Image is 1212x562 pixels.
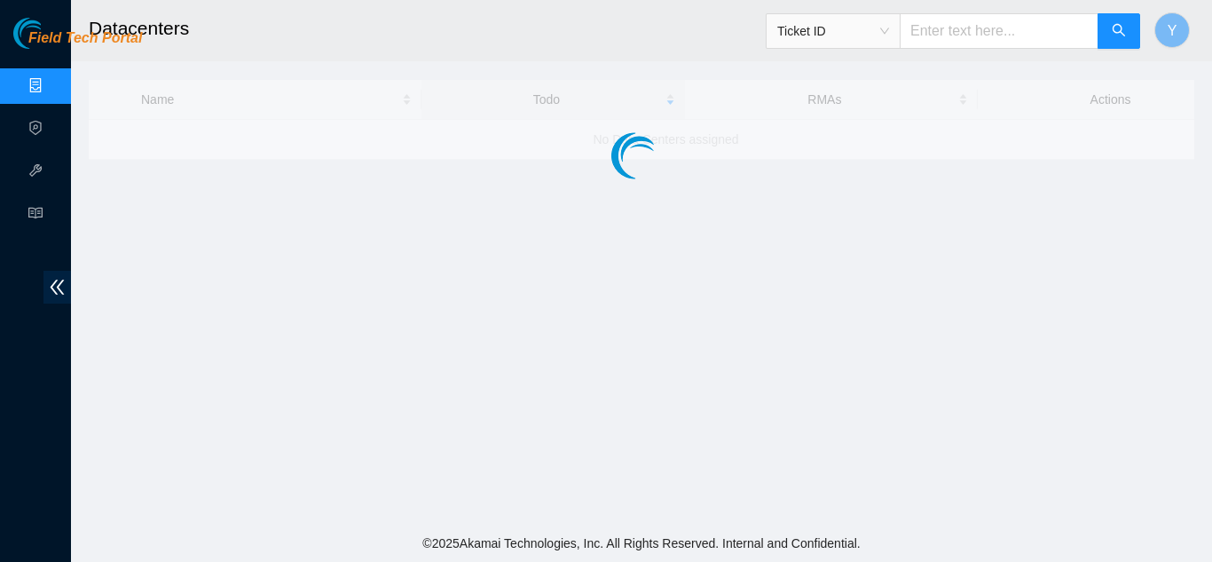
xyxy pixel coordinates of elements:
[28,198,43,234] span: read
[1112,23,1126,40] span: search
[71,525,1212,562] footer: © 2025 Akamai Technologies, Inc. All Rights Reserved. Internal and Confidential.
[777,18,889,44] span: Ticket ID
[28,30,142,47] span: Field Tech Portal
[900,13,1098,49] input: Enter text here...
[13,32,142,55] a: Akamai TechnologiesField Tech Portal
[1098,13,1140,49] button: search
[1168,20,1177,42] span: Y
[13,18,90,49] img: Akamai Technologies
[43,271,71,304] span: double-left
[1154,12,1190,48] button: Y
